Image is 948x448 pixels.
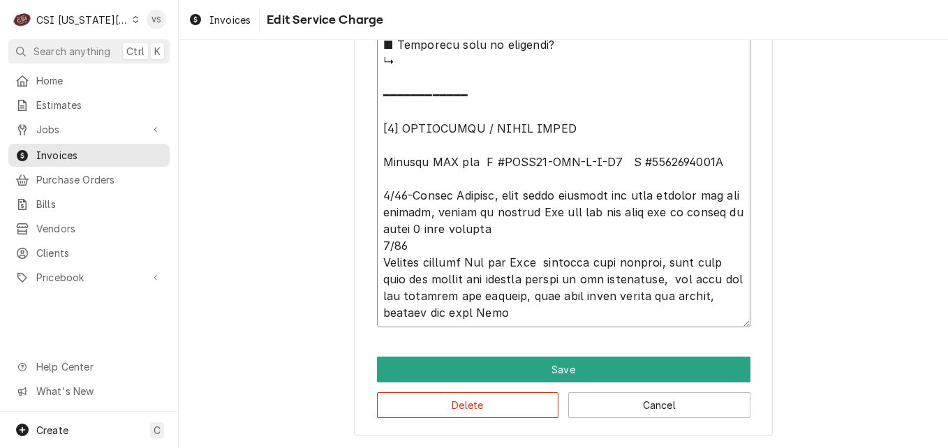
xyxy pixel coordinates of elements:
span: Purchase Orders [36,172,163,187]
span: Edit Service Charge [262,10,383,29]
div: VS [147,10,166,29]
span: What's New [36,384,161,398]
a: Go to What's New [8,380,170,403]
span: Invoices [36,148,163,163]
div: Button Group [377,357,750,418]
span: C [154,423,161,438]
a: Clients [8,241,170,264]
span: Home [36,73,163,88]
a: Estimates [8,94,170,117]
span: Invoices [209,13,251,27]
a: Go to Pricebook [8,266,170,289]
a: Purchase Orders [8,168,170,191]
span: Search anything [34,44,110,59]
div: Button Group Row [377,357,750,382]
span: Jobs [36,122,142,137]
span: Pricebook [36,270,142,285]
span: Clients [36,246,163,260]
span: Ctrl [126,44,145,59]
a: Invoices [8,144,170,167]
button: Search anythingCtrlK [8,39,170,64]
span: Help Center [36,359,161,374]
div: CSI [US_STATE][GEOGRAPHIC_DATA] [36,13,128,27]
div: Vicky Stuesse's Avatar [147,10,166,29]
button: Save [377,357,750,382]
button: Delete [377,392,559,418]
span: Estimates [36,98,163,112]
a: Go to Jobs [8,118,170,141]
span: Vendors [36,221,163,236]
div: C [13,10,32,29]
a: Vendors [8,217,170,240]
button: Cancel [568,392,750,418]
span: Create [36,424,68,436]
a: Invoices [183,8,256,31]
span: Bills [36,197,163,211]
span: K [154,44,161,59]
div: CSI Kansas City's Avatar [13,10,32,29]
div: Button Group Row [377,382,750,418]
a: Go to Help Center [8,355,170,378]
a: Bills [8,193,170,216]
a: Home [8,69,170,92]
